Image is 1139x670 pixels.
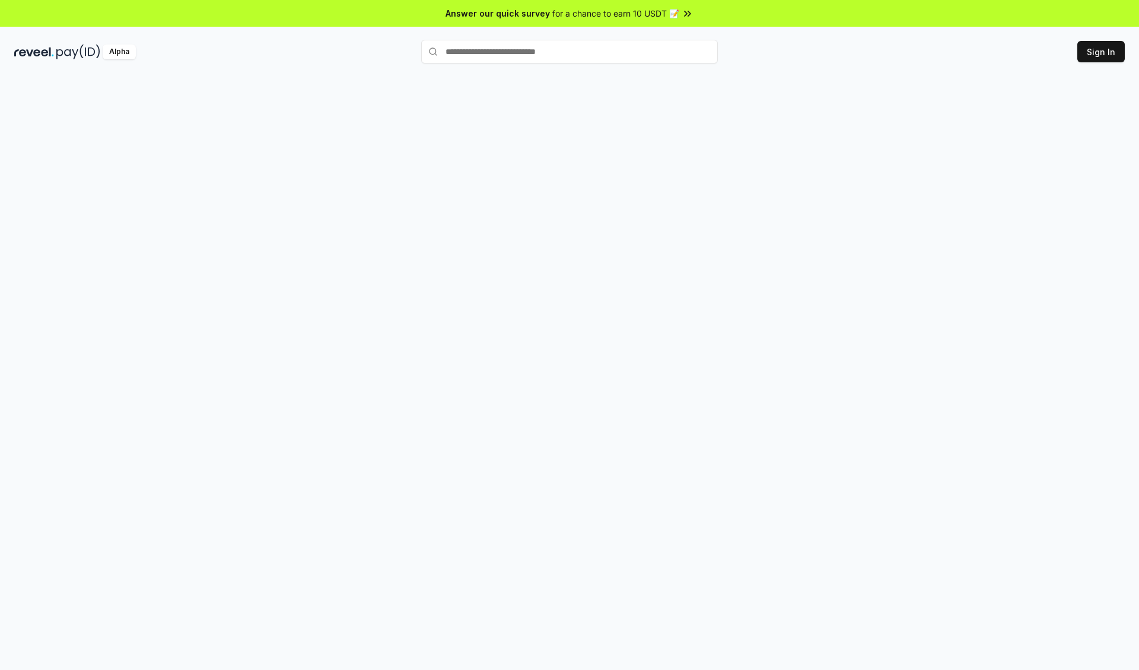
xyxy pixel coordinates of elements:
button: Sign In [1077,41,1125,62]
span: Answer our quick survey [446,7,550,20]
span: for a chance to earn 10 USDT 📝 [552,7,679,20]
img: reveel_dark [14,45,54,59]
div: Alpha [103,45,136,59]
img: pay_id [56,45,100,59]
